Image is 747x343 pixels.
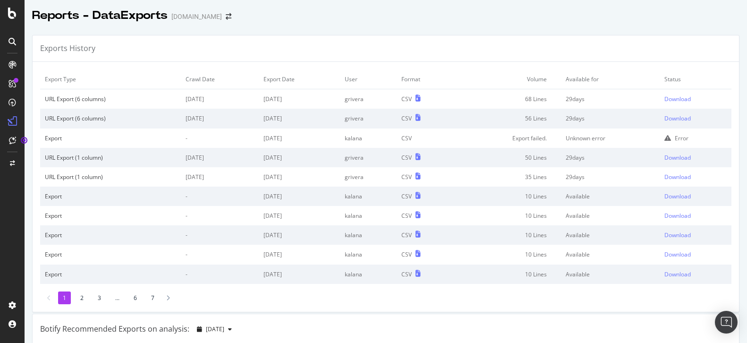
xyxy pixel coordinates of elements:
td: [DATE] [259,187,340,206]
td: - [181,225,258,245]
td: [DATE] [259,167,340,187]
td: kalana [340,265,397,284]
div: CSV [401,192,412,200]
div: Export [45,134,176,142]
div: CSV [401,114,412,122]
td: - [181,129,258,148]
div: Download [664,95,691,103]
div: Download [664,212,691,220]
a: Download [664,114,727,122]
div: arrow-right-arrow-left [226,13,231,20]
td: 29 days [561,89,659,109]
td: kalana [340,245,397,264]
td: grivera [340,89,397,109]
div: URL Export (6 columns) [45,95,176,103]
li: 2 [76,292,88,304]
td: Export Date [259,69,340,89]
td: Available for [561,69,659,89]
td: User [340,69,397,89]
td: [DATE] [259,89,340,109]
td: [DATE] [259,148,340,167]
button: [DATE] [193,322,236,337]
a: Download [664,250,727,258]
div: CSV [401,270,412,278]
td: Volume [454,69,561,89]
div: Download [664,192,691,200]
td: 68 Lines [454,89,561,109]
div: Download [664,114,691,122]
div: Export [45,231,176,239]
li: 7 [146,292,159,304]
td: Status [660,69,731,89]
div: Export [45,250,176,258]
td: [DATE] [259,129,340,148]
div: CSV [401,154,412,162]
td: kalana [340,129,397,148]
td: 29 days [561,148,659,167]
td: - [181,245,258,264]
a: Download [664,154,727,162]
div: Botify Recommended Exports on analysis: [40,324,189,334]
td: - [181,206,258,225]
div: Download [664,231,691,239]
td: kalana [340,206,397,225]
td: [DATE] [181,89,258,109]
td: [DATE] [181,167,258,187]
div: URL Export (1 column) [45,173,176,181]
a: Download [664,173,727,181]
a: Download [664,231,727,239]
a: Download [664,270,727,278]
td: grivera [340,167,397,187]
td: 35 Lines [454,167,561,187]
div: Export [45,270,176,278]
a: Download [664,212,727,220]
td: Export Type [40,69,181,89]
td: 56 Lines [454,109,561,128]
span: 2025 Aug. 3rd [206,325,224,333]
div: Exports History [40,43,95,54]
div: Error [675,134,688,142]
td: Format [397,69,454,89]
td: [DATE] [259,225,340,245]
div: CSV [401,173,412,181]
td: 10 Lines [454,265,561,284]
div: CSV [401,250,412,258]
td: 10 Lines [454,187,561,206]
li: 1 [58,292,71,304]
td: [DATE] [181,109,258,128]
td: 29 days [561,167,659,187]
td: [DATE] [259,109,340,128]
div: Reports - DataExports [32,8,168,24]
td: 29 days [561,109,659,128]
div: Download [664,173,691,181]
div: CSV [401,231,412,239]
td: 10 Lines [454,225,561,245]
td: Crawl Date [181,69,258,89]
td: grivera [340,109,397,128]
div: [DOMAIN_NAME] [171,12,222,21]
a: Download [664,192,727,200]
div: Available [566,212,654,220]
div: Available [566,192,654,200]
td: kalana [340,187,397,206]
div: Export [45,192,176,200]
div: Available [566,270,654,278]
div: Export [45,212,176,220]
div: CSV [401,95,412,103]
td: 50 Lines [454,148,561,167]
div: URL Export (6 columns) [45,114,176,122]
div: Tooltip anchor [20,136,28,145]
div: Available [566,250,654,258]
td: [DATE] [259,265,340,284]
div: URL Export (1 column) [45,154,176,162]
td: - [181,265,258,284]
td: Unknown error [561,129,659,148]
td: Export failed. [454,129,561,148]
td: CSV [397,129,454,148]
td: [DATE] [259,245,340,264]
div: Download [664,250,691,258]
div: Download [664,270,691,278]
td: [DATE] [259,206,340,225]
td: 10 Lines [454,206,561,225]
div: Open Intercom Messenger [715,311,738,334]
